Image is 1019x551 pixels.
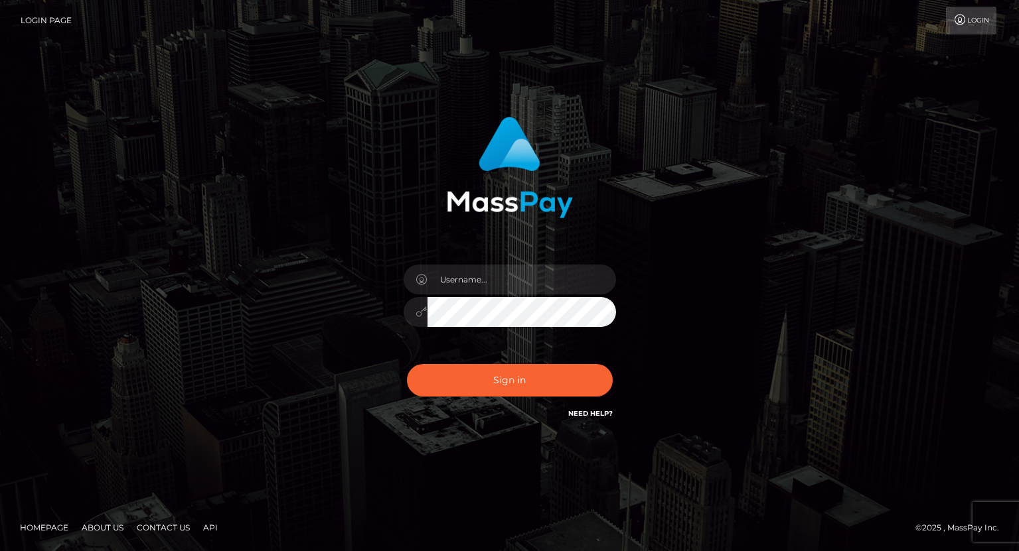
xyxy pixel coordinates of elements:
a: Homepage [15,517,74,538]
a: Login [946,7,996,34]
a: Login Page [21,7,72,34]
button: Sign in [407,364,613,397]
a: About Us [76,517,129,538]
input: Username... [428,265,616,294]
a: Need Help? [568,409,613,418]
a: API [198,517,223,538]
a: Contact Us [131,517,195,538]
img: MassPay Login [447,117,573,218]
div: © 2025 , MassPay Inc. [915,520,1009,535]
